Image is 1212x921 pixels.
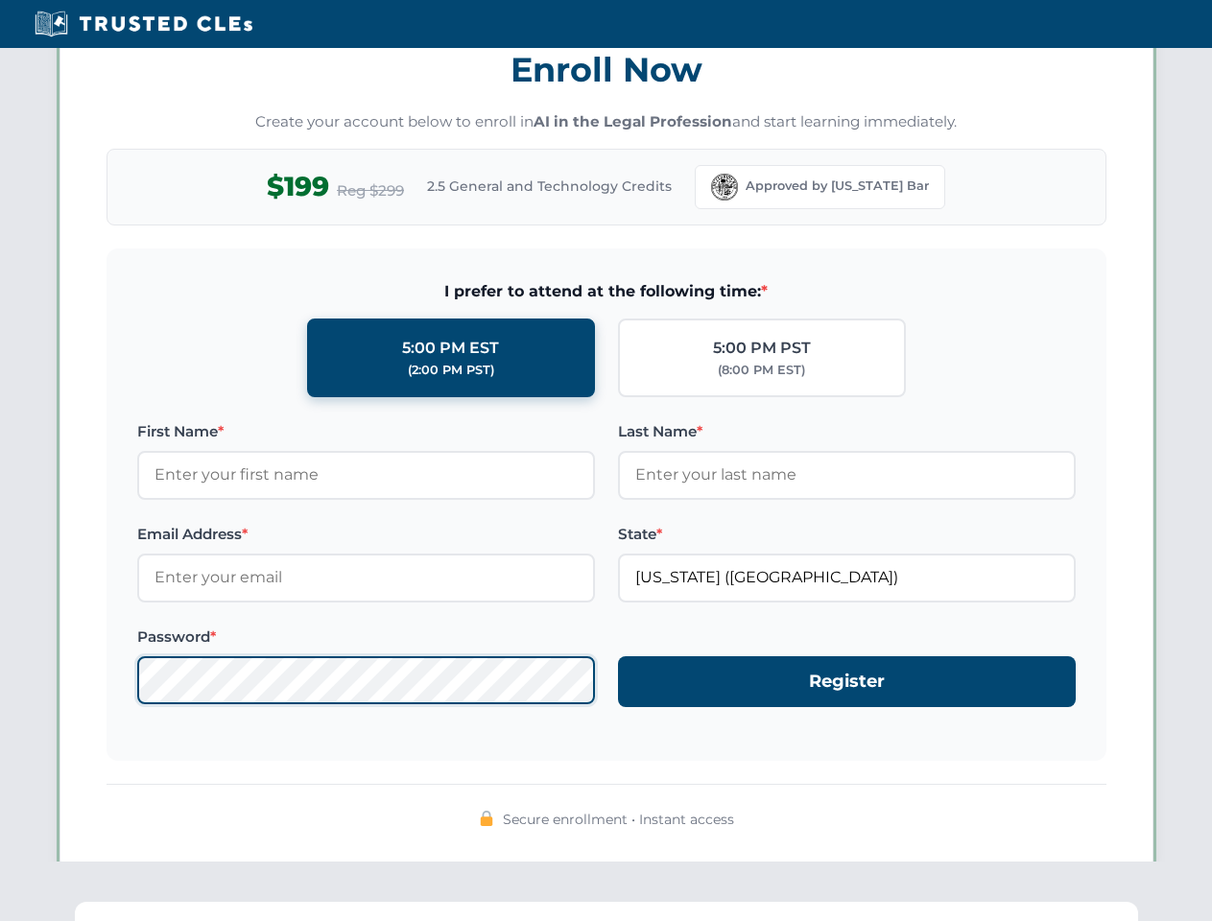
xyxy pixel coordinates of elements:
[137,554,595,602] input: Enter your email
[711,174,738,201] img: Florida Bar
[618,420,1076,443] label: Last Name
[427,176,672,197] span: 2.5 General and Technology Credits
[267,165,329,208] span: $199
[137,523,595,546] label: Email Address
[137,420,595,443] label: First Name
[137,626,595,649] label: Password
[137,451,595,499] input: Enter your first name
[137,279,1076,304] span: I prefer to attend at the following time:
[718,361,805,380] div: (8:00 PM EST)
[618,523,1076,546] label: State
[29,10,258,38] img: Trusted CLEs
[746,177,929,196] span: Approved by [US_STATE] Bar
[713,336,811,361] div: 5:00 PM PST
[408,361,494,380] div: (2:00 PM PST)
[402,336,499,361] div: 5:00 PM EST
[618,451,1076,499] input: Enter your last name
[503,809,734,830] span: Secure enrollment • Instant access
[534,112,732,130] strong: AI in the Legal Profession
[107,111,1106,133] p: Create your account below to enroll in and start learning immediately.
[337,179,404,202] span: Reg $299
[618,656,1076,707] button: Register
[479,811,494,826] img: 🔒
[618,554,1076,602] input: Florida (FL)
[107,39,1106,100] h3: Enroll Now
